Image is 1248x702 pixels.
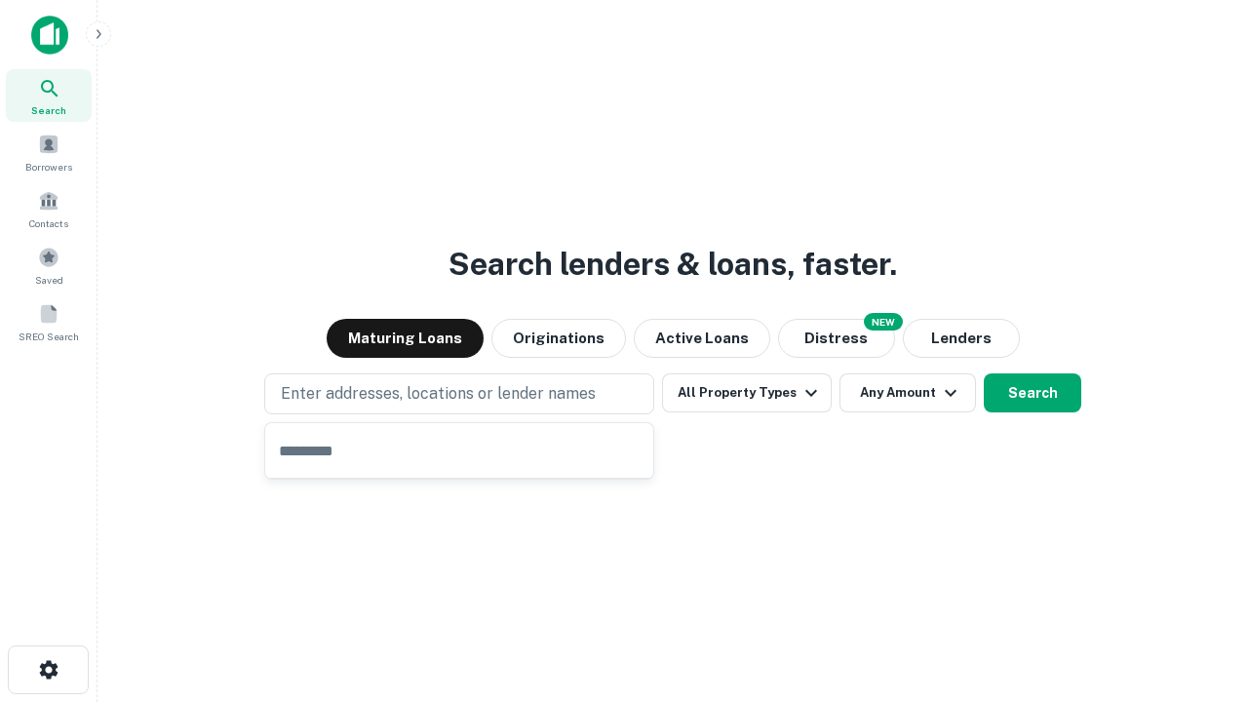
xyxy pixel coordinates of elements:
iframe: Chat Widget [1150,546,1248,640]
a: Borrowers [6,126,92,178]
h3: Search lenders & loans, faster. [448,241,897,288]
a: SREO Search [6,295,92,348]
a: Search [6,69,92,122]
button: Search [984,373,1081,412]
span: Borrowers [25,159,72,175]
button: Any Amount [839,373,976,412]
button: Active Loans [634,319,770,358]
button: All Property Types [662,373,832,412]
button: Enter addresses, locations or lender names [264,373,654,414]
div: NEW [864,313,903,331]
span: SREO Search [19,329,79,344]
span: Saved [35,272,63,288]
a: Saved [6,239,92,292]
button: Originations [491,319,626,358]
p: Enter addresses, locations or lender names [281,382,596,406]
span: Contacts [29,215,68,231]
a: Contacts [6,182,92,235]
button: Maturing Loans [327,319,484,358]
span: Search [31,102,66,118]
img: capitalize-icon.png [31,16,68,55]
button: Search distressed loans with lien and other non-mortgage details. [778,319,895,358]
button: Lenders [903,319,1020,358]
